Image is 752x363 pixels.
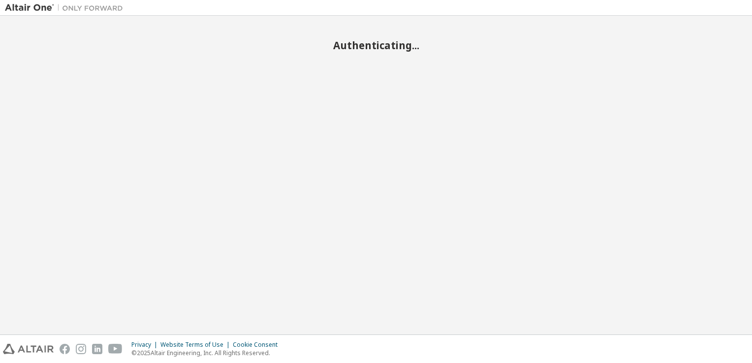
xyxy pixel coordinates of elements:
[108,344,123,354] img: youtube.svg
[131,349,283,357] p: © 2025 Altair Engineering, Inc. All Rights Reserved.
[160,341,233,349] div: Website Terms of Use
[5,3,128,13] img: Altair One
[92,344,102,354] img: linkedin.svg
[233,341,283,349] div: Cookie Consent
[5,39,747,52] h2: Authenticating...
[3,344,54,354] img: altair_logo.svg
[131,341,160,349] div: Privacy
[76,344,86,354] img: instagram.svg
[60,344,70,354] img: facebook.svg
